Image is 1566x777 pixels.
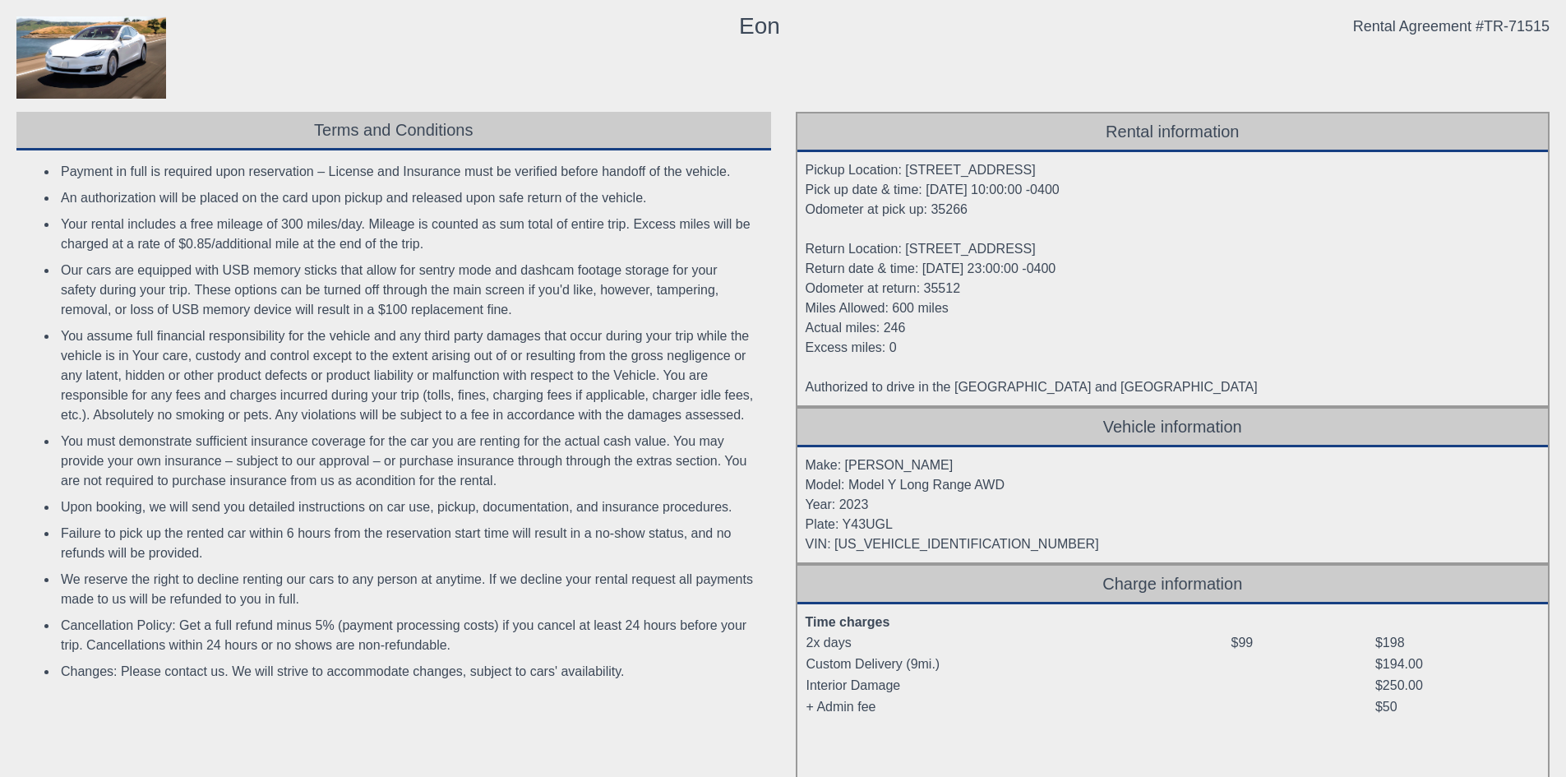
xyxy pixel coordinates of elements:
td: $50 [1374,696,1536,718]
td: $99 [1231,632,1374,654]
td: $194.00 [1374,654,1536,675]
li: Upon booking, we will send you detailed instructions on car use, pickup, documentation, and insur... [58,494,760,520]
div: Eon [739,16,780,36]
li: You must demonstrate sufficient insurance coverage for the car you are renting for the actual cas... [58,428,760,494]
li: Failure to pick up the rented car within 6 hours from the reservation start time will result in a... [58,520,760,567]
td: Interior Damage [806,675,1231,696]
div: Rental information [797,113,1549,152]
td: $250.00 [1374,675,1536,696]
td: $198 [1374,632,1536,654]
li: Your rental includes a free mileage of 300 miles/day. Mileage is counted as sum total of entire t... [58,211,760,257]
li: We reserve the right to decline renting our cars to any person at anytime. If we decline your ren... [58,567,760,613]
li: Cancellation Policy: Get a full refund minus 5% (payment processing costs) if you cancel at least... [58,613,760,659]
td: + Admin fee [806,696,1231,718]
div: Charge information [797,566,1549,604]
div: Make: [PERSON_NAME] Model: Model Y Long Range AWD Year: 2023 Plate: Y43UGL VIN: [US_VEHICLE_IDENT... [797,447,1549,562]
div: Time charges [806,613,1537,632]
div: Rental Agreement #TR-71515 [1353,16,1550,36]
td: Custom Delivery (9mi.) [806,654,1231,675]
td: 2x days [806,632,1231,654]
img: contract_model.jpg [16,16,166,99]
li: You assume full financial responsibility for the vehicle and any third party damages that occur d... [58,323,760,428]
div: Vehicle information [797,409,1549,447]
div: Terms and Conditions [16,112,771,150]
div: Pickup Location: [STREET_ADDRESS] Pick up date & time: [DATE] 10:00:00 -0400 Odometer at pick up:... [797,152,1549,405]
li: Payment in full is required upon reservation – License and Insurance must be verified before hand... [58,159,760,185]
li: Our cars are equipped with USB memory sticks that allow for sentry mode and dashcam footage stora... [58,257,760,323]
li: Changes: Please contact us. We will strive to accommodate changes, subject to cars' availability. [58,659,760,685]
li: An authorization will be placed on the card upon pickup and released upon safe return of the vehi... [58,185,760,211]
